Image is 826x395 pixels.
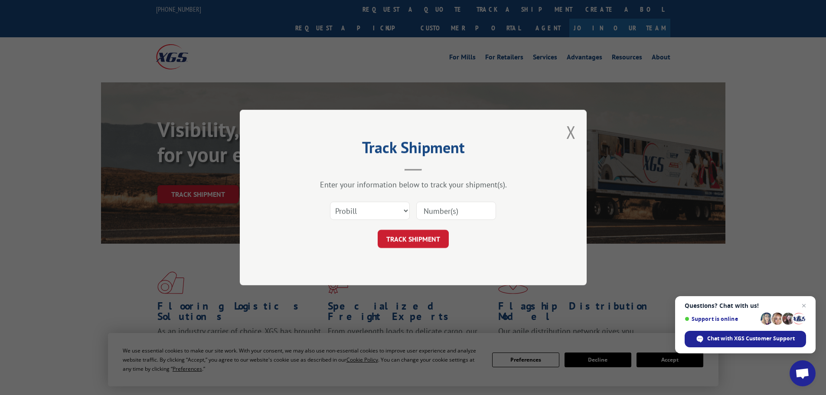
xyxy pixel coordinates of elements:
[790,360,816,386] div: Open chat
[685,331,806,347] div: Chat with XGS Customer Support
[685,316,757,322] span: Support is online
[685,302,806,309] span: Questions? Chat with us!
[378,230,449,248] button: TRACK SHIPMENT
[416,202,496,220] input: Number(s)
[566,121,576,144] button: Close modal
[799,300,809,311] span: Close chat
[283,141,543,158] h2: Track Shipment
[707,335,795,343] span: Chat with XGS Customer Support
[283,180,543,189] div: Enter your information below to track your shipment(s).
